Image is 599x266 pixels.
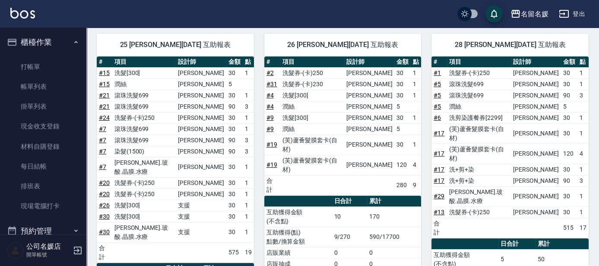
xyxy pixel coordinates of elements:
[511,90,561,101] td: [PERSON_NAME]
[243,200,254,211] td: 1
[226,135,243,146] td: 90
[447,164,511,175] td: 洗+剪+染
[226,67,243,78] td: 30
[99,228,110,235] a: #30
[561,175,577,186] td: 90
[394,90,411,101] td: 30
[226,56,243,68] th: 金額
[3,31,83,53] button: 櫃檯作業
[176,135,226,146] td: [PERSON_NAME]
[112,135,176,146] td: 滾珠洗髮699
[577,175,589,186] td: 3
[280,78,344,90] td: 洗髮券-(卡)230
[561,78,577,90] td: 30
[243,101,254,112] td: 3
[176,211,226,222] td: 支援
[97,242,112,263] td: 合計
[434,150,444,157] a: #17
[434,177,444,184] a: #17
[107,41,244,49] span: 25 [PERSON_NAME][DATE] 互助報表
[394,135,411,155] td: 30
[447,56,511,68] th: 項目
[577,144,589,164] td: 4
[511,67,561,78] td: [PERSON_NAME]
[561,56,577,68] th: 金額
[112,157,176,177] td: [PERSON_NAME].玻酸.晶膜.水療
[264,56,281,68] th: #
[434,166,444,173] a: #17
[447,101,511,112] td: 潤絲
[561,67,577,78] td: 30
[176,90,226,101] td: [PERSON_NAME]
[99,92,110,99] a: #21
[243,112,254,123] td: 1
[97,56,254,263] table: a dense table
[577,56,589,68] th: 點
[99,179,110,186] a: #20
[561,90,577,101] td: 90
[266,161,277,168] a: #19
[26,242,70,251] h5: 公司名媛店
[97,56,112,68] th: #
[226,78,243,90] td: 5
[344,112,394,123] td: [PERSON_NAME]
[3,156,83,176] a: 每日結帳
[226,200,243,211] td: 30
[367,227,421,247] td: 590/17700
[266,125,274,132] a: #9
[243,135,254,146] td: 3
[176,146,226,157] td: [PERSON_NAME]
[226,222,243,242] td: 30
[411,112,421,123] td: 1
[431,56,447,68] th: #
[243,211,254,222] td: 1
[411,175,421,195] td: 9
[266,69,274,76] a: #2
[176,101,226,112] td: [PERSON_NAME]
[112,67,176,78] td: 洗髮[300]
[226,157,243,177] td: 30
[394,67,411,78] td: 30
[243,146,254,157] td: 3
[3,77,83,97] a: 帳單列表
[264,175,281,195] td: 合計
[99,114,110,121] a: #24
[447,78,511,90] td: 滾珠洗髮699
[561,101,577,112] td: 5
[264,207,332,227] td: 互助獲得金額 (不含點)
[226,101,243,112] td: 90
[577,67,589,78] td: 1
[434,69,441,76] a: #1
[112,188,176,200] td: 洗髮券-(卡)250
[3,116,83,136] a: 現金收支登錄
[243,188,254,200] td: 1
[577,186,589,207] td: 1
[431,218,447,238] td: 合計
[332,207,367,227] td: 10
[280,112,344,123] td: 洗髮[300]
[243,157,254,177] td: 1
[280,123,344,135] td: 潤絲
[561,186,577,207] td: 30
[264,247,332,258] td: 店販業績
[226,242,243,263] td: 575
[511,144,561,164] td: [PERSON_NAME]
[266,141,277,148] a: #19
[511,101,561,112] td: [PERSON_NAME]
[280,56,344,68] th: 項目
[577,90,589,101] td: 3
[344,56,394,68] th: 設計師
[394,78,411,90] td: 30
[112,200,176,211] td: 洗髮[300]
[394,123,411,135] td: 5
[280,101,344,112] td: 潤絲
[243,222,254,242] td: 1
[344,67,394,78] td: [PERSON_NAME]
[434,193,444,200] a: #29
[367,196,421,207] th: 累計
[507,5,552,23] button: 名留名媛
[176,188,226,200] td: [PERSON_NAME]
[555,6,589,22] button: 登出
[176,157,226,177] td: [PERSON_NAME]
[511,78,561,90] td: [PERSON_NAME]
